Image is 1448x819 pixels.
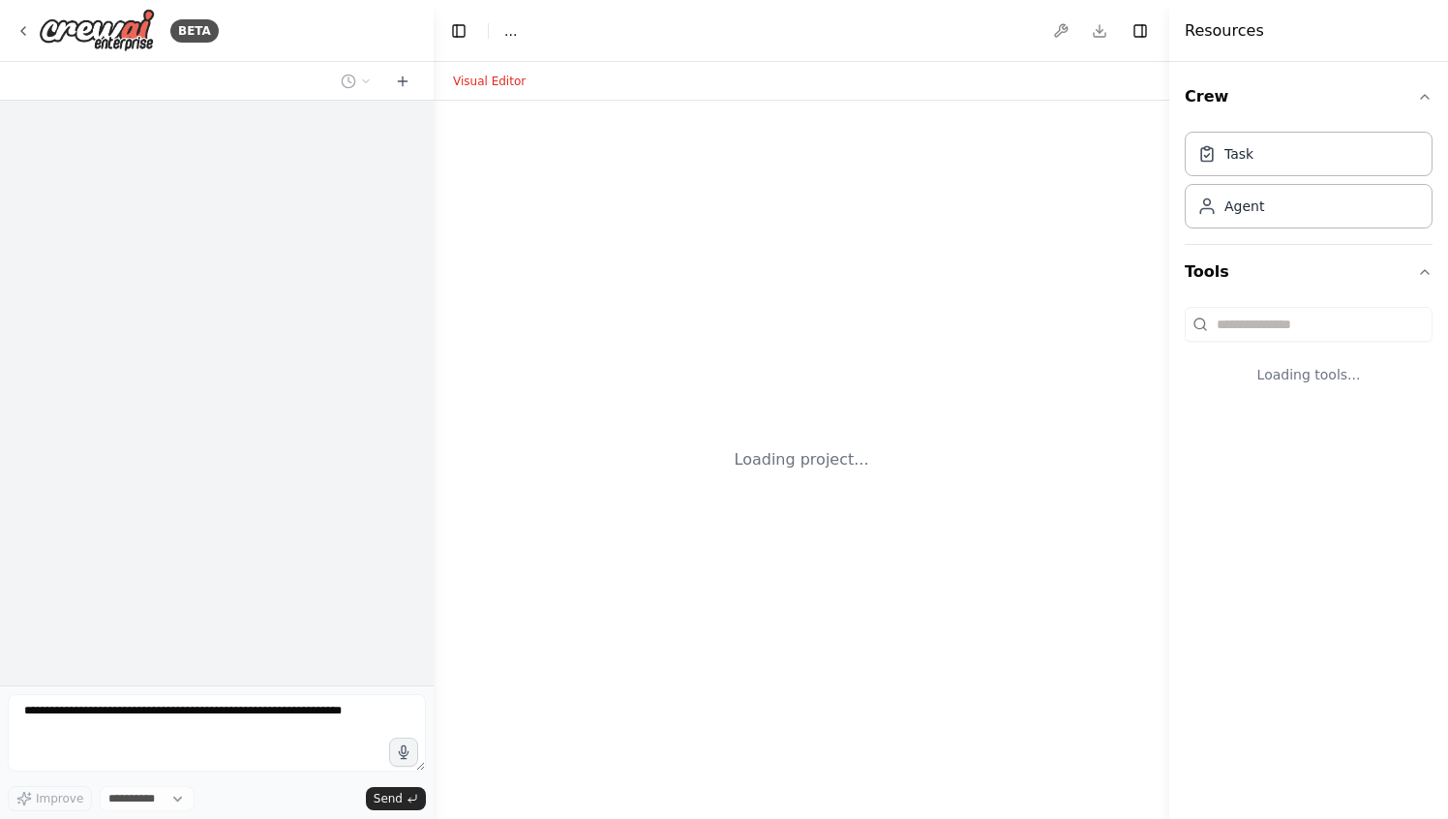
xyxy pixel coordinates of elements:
button: Click to speak your automation idea [389,738,418,767]
div: Agent [1224,197,1264,216]
button: Tools [1185,245,1433,299]
div: Tools [1185,299,1433,415]
div: Crew [1185,124,1433,244]
button: Hide right sidebar [1127,17,1154,45]
button: Crew [1185,70,1433,124]
div: BETA [170,19,219,43]
span: Improve [36,791,83,806]
span: Send [374,791,403,806]
nav: breadcrumb [504,21,517,41]
span: ... [504,21,517,41]
button: Start a new chat [387,70,418,93]
h4: Resources [1185,19,1264,43]
div: Loading project... [735,448,869,471]
button: Hide left sidebar [445,17,472,45]
div: Loading tools... [1185,349,1433,400]
img: Logo [39,9,155,52]
button: Switch to previous chat [333,70,379,93]
div: Task [1224,144,1253,164]
button: Send [366,787,426,810]
button: Visual Editor [441,70,537,93]
button: Improve [8,786,92,811]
